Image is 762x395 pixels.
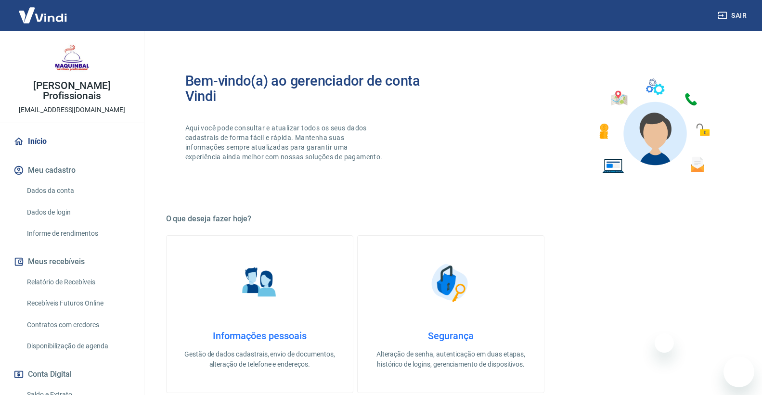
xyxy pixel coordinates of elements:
a: Informe de rendimentos [23,224,132,243]
h5: O que deseja fazer hoje? [166,214,736,224]
a: Dados de login [23,203,132,222]
p: [PERSON_NAME] Profissionais [8,81,136,101]
a: Informações pessoaisInformações pessoaisGestão de dados cadastrais, envio de documentos, alteraçã... [166,235,353,393]
button: Conta Digital [12,364,132,385]
a: Relatório de Recebíveis [23,272,132,292]
img: Informações pessoais [235,259,284,307]
img: Vindi [12,0,74,30]
a: Contratos com credores [23,315,132,335]
button: Sair [716,7,750,25]
h4: Informações pessoais [182,330,337,342]
p: [EMAIL_ADDRESS][DOMAIN_NAME] [19,105,125,115]
a: Início [12,131,132,152]
a: SegurançaSegurançaAlteração de senha, autenticação em duas etapas, histórico de logins, gerenciam... [357,235,544,393]
a: Recebíveis Futuros Online [23,293,132,313]
a: Dados da conta [23,181,132,201]
p: Alteração de senha, autenticação em duas etapas, histórico de logins, gerenciamento de dispositivos. [373,349,529,370]
iframe: Botão para abrir a janela de mensagens [723,357,754,387]
iframe: Fechar mensagem [655,333,674,353]
img: Imagem de um avatar masculino com diversos icones exemplificando as funcionalidades do gerenciado... [591,73,717,179]
p: Aqui você pode consultar e atualizar todos os seus dados cadastrais de forma fácil e rápida. Mant... [185,123,385,162]
button: Meus recebíveis [12,251,132,272]
h2: Bem-vindo(a) ao gerenciador de conta Vindi [185,73,451,104]
img: f6ce95d3-a6ad-4fb1-9c65-5e03a0ce469e.jpeg [53,38,91,77]
img: Segurança [426,259,475,307]
p: Gestão de dados cadastrais, envio de documentos, alteração de telefone e endereços. [182,349,337,370]
h4: Segurança [373,330,529,342]
a: Disponibilização de agenda [23,336,132,356]
button: Meu cadastro [12,160,132,181]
